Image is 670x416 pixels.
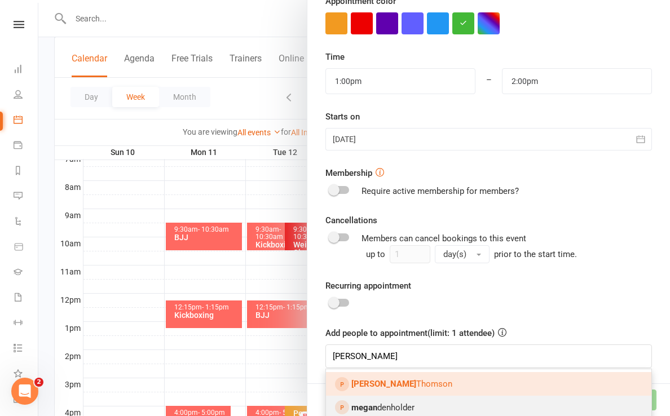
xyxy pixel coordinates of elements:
span: (limit: 1 attendee) [427,328,506,338]
span: denholder [351,402,415,413]
a: Calendar [14,108,39,134]
a: Payments [14,134,39,159]
div: up to [366,245,490,263]
span: day(s) [443,249,466,259]
button: day(s) [435,245,490,263]
strong: megan [351,402,377,413]
span: 2 [34,378,43,387]
label: Time [325,50,345,64]
label: Recurring appointment [325,279,411,293]
iframe: Intercom live chat [11,378,38,405]
span: prior to the start time. [494,249,577,259]
input: Search and members and prospects [325,344,652,368]
div: Require active membership for members? [362,184,519,198]
strong: [PERSON_NAME] [351,379,416,389]
label: Add people to appointment [325,326,506,340]
label: Membership [325,166,372,180]
label: Cancellations [325,214,377,227]
div: Members can cancel bookings to this event [362,232,652,263]
a: People [14,83,39,108]
div: – [475,68,503,94]
label: Starts on [325,110,360,123]
span: Thomson [351,379,452,389]
a: What's New [14,362,39,387]
a: Product Sales [14,235,39,260]
a: Reports [14,159,39,184]
a: Dashboard [14,57,39,83]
